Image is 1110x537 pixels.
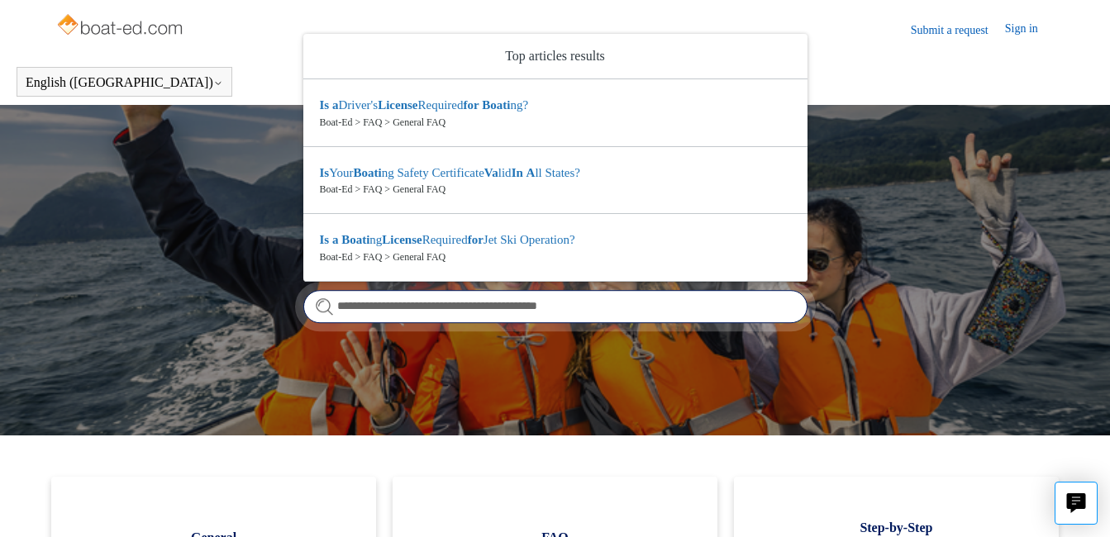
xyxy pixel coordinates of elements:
[354,166,382,179] em: Boati
[512,166,523,179] em: In
[382,233,422,246] em: License
[332,98,339,112] em: a
[468,233,484,246] em: for
[303,34,807,79] zd-autocomplete-header: Top articles results
[320,98,529,115] zd-autocomplete-title-multibrand: Suggested result 1 Is a Driver's License Required for Boating?
[320,249,791,264] zd-autocomplete-breadcrumbs-multibrand: Boat-Ed > FAQ > General FAQ
[1055,482,1098,525] button: Live chat
[55,10,187,43] img: Boat-Ed Help Center home page
[463,98,479,112] em: for
[320,166,580,183] zd-autocomplete-title-multibrand: Suggested result 2 Is Your Boating Safety Certificate Valid In All States?
[26,75,223,90] button: English ([GEOGRAPHIC_DATA])
[320,182,791,197] zd-autocomplete-breadcrumbs-multibrand: Boat-Ed > FAQ > General FAQ
[303,290,807,323] input: Search
[320,98,330,112] em: Is
[1005,20,1055,40] a: Sign in
[320,233,330,246] em: Is
[320,166,330,179] em: Is
[911,21,1005,39] a: Submit a request
[320,115,791,130] zd-autocomplete-breadcrumbs-multibrand: Boat-Ed > FAQ > General FAQ
[332,233,339,246] em: a
[484,166,498,179] em: Va
[526,166,536,179] em: A
[378,98,417,112] em: License
[482,98,510,112] em: Boati
[341,233,369,246] em: Boati
[320,233,575,249] zd-autocomplete-title-multibrand: Suggested result 3 Is a Boating License Required for Jet Ski Operation?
